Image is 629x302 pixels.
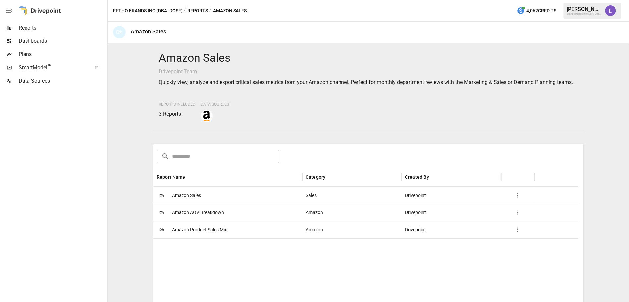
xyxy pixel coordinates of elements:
[514,5,559,17] button: 4,062Credits
[326,172,335,182] button: Sort
[157,174,185,180] div: Report Name
[526,7,556,15] span: 4,062 Credits
[19,24,106,32] span: Reports
[159,102,195,107] span: Reports Included
[405,174,429,180] div: Created By
[306,174,325,180] div: Category
[209,7,212,15] div: /
[19,64,87,72] span: SmartModel
[157,190,167,200] span: 🛍
[402,187,501,204] div: Drivepoint
[201,111,212,121] img: amazon
[302,204,402,221] div: Amazon
[19,77,106,85] span: Data Sources
[402,204,501,221] div: Drivepoint
[605,5,616,16] img: Lindsay North
[302,221,402,238] div: Amazon
[159,51,578,65] h4: Amazon Sales
[601,1,620,20] button: Lindsay North
[159,78,578,86] p: Quickly view, analyze and export critical sales metrics from your Amazon channel. Perfect for mon...
[172,204,224,221] span: Amazon AOV Breakdown
[47,63,52,71] span: ™
[184,7,186,15] div: /
[157,208,167,217] span: 🛍
[19,50,106,58] span: Plans
[159,110,195,118] p: 3 Reports
[402,221,501,238] div: Drivepoint
[172,187,201,204] span: Amazon Sales
[201,102,229,107] span: Data Sources
[567,6,601,12] div: [PERSON_NAME]
[19,37,106,45] span: Dashboards
[186,172,195,182] button: Sort
[113,26,126,38] div: 🛍
[172,221,227,238] span: Amazon Product Sales Mix
[159,68,578,76] p: Drivepoint Team
[113,7,183,15] button: Eetho Brands Inc (DBA: Dose)
[302,187,402,204] div: Sales
[187,7,208,15] button: Reports
[131,29,166,35] div: Amazon Sales
[567,12,601,15] div: Eetho Brands Inc (DBA: Dose)
[430,172,439,182] button: Sort
[157,225,167,235] span: 🛍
